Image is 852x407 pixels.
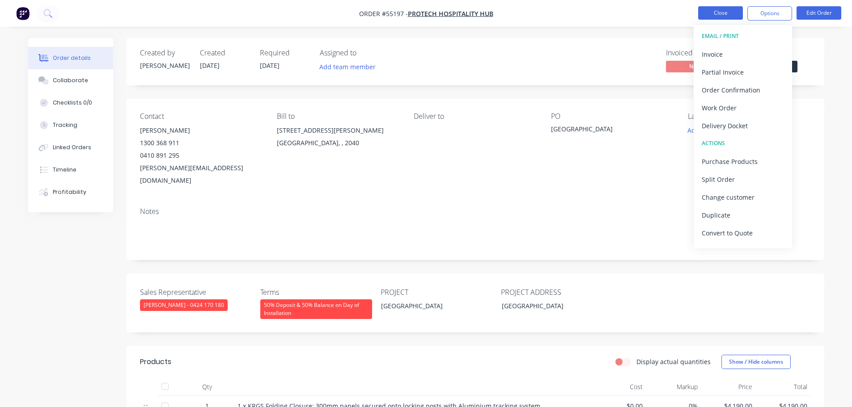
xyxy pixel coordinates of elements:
div: Linked Orders [53,143,91,151]
div: Invoiced [666,49,733,57]
a: Protech Hospitality Hub [408,9,493,18]
img: Factory [16,7,30,20]
div: Required [260,49,309,57]
button: Timeline [28,159,113,181]
div: Collaborate [53,76,88,84]
div: Convert to Quote [702,227,784,239]
label: Sales Representative [140,287,252,298]
div: Change customer [702,191,784,204]
div: Contact [140,112,263,121]
label: PROJECT [381,287,492,298]
button: Show / Hide columns [721,355,791,369]
div: Labels [688,112,810,121]
div: [PERSON_NAME]1300 368 9110410 891 295[PERSON_NAME][EMAIL_ADDRESS][DOMAIN_NAME] [140,124,263,187]
div: Created by [140,49,189,57]
div: Archive [702,244,784,257]
div: Checklists 0/0 [53,99,92,107]
button: Profitability [28,181,113,203]
button: Tracking [28,114,113,136]
div: ACTIONS [702,138,784,149]
div: Partial Invoice [702,66,784,79]
div: [GEOGRAPHIC_DATA] [374,299,486,312]
div: Delivery Docket [702,119,784,132]
span: [DATE] [200,61,220,70]
span: No [666,61,720,72]
button: Change customer [694,188,792,206]
div: Assigned to [320,49,409,57]
button: Partial Invoice [694,63,792,81]
div: Timeline [53,166,76,174]
div: [PERSON_NAME] - 0424 170 180 [140,299,228,311]
div: Work Order [702,101,784,114]
span: Order #55197 - [359,9,408,18]
button: Duplicate [694,206,792,224]
div: Created [200,49,249,57]
button: Convert to Quote [694,224,792,242]
div: [PERSON_NAME] [140,61,189,70]
div: 1300 368 911 [140,137,263,149]
span: [DATE] [260,61,280,70]
button: Purchase Products [694,152,792,170]
button: Order details [28,47,113,69]
div: Split Order [702,173,784,186]
div: Notes [140,207,811,216]
div: Products [140,357,171,367]
div: Order Confirmation [702,84,784,97]
div: [STREET_ADDRESS][PERSON_NAME] [277,124,399,137]
button: Close [698,6,743,20]
button: Order Confirmation [694,81,792,99]
button: Edit Order [797,6,841,20]
button: Invoice [694,45,792,63]
div: Cost [592,378,647,396]
div: [PERSON_NAME][EMAIL_ADDRESS][DOMAIN_NAME] [140,162,263,187]
div: Profitability [53,188,86,196]
div: 0410 891 295 [140,149,263,162]
div: [GEOGRAPHIC_DATA], , 2040 [277,137,399,149]
button: Add team member [320,61,381,73]
div: [PERSON_NAME] [140,124,263,137]
button: Options [747,6,792,21]
div: Purchase Products [702,155,784,168]
div: Duplicate [702,209,784,222]
label: Display actual quantities [636,357,711,366]
label: PROJECT ADDRESS [501,287,613,298]
div: Bill to [277,112,399,121]
div: PO [551,112,674,121]
button: Split Order [694,170,792,188]
div: Order details [53,54,91,62]
div: 50% Deposit & 50% Balance on Day of Installation [260,299,372,319]
button: Archive [694,242,792,260]
label: Terms [260,287,372,298]
div: Tracking [53,121,77,129]
div: Price [701,378,756,396]
div: [STREET_ADDRESS][PERSON_NAME][GEOGRAPHIC_DATA], , 2040 [277,124,399,153]
div: [GEOGRAPHIC_DATA] [495,299,606,312]
div: Qty [180,378,234,396]
div: Total [756,378,811,396]
div: Invoice [702,48,784,61]
button: Linked Orders [28,136,113,159]
button: Delivery Docket [694,117,792,134]
div: Markup [646,378,701,396]
div: Deliver to [414,112,536,121]
button: Add team member [314,61,380,73]
button: Work Order [694,99,792,117]
button: EMAIL / PRINT [694,27,792,45]
button: Add labels [683,124,724,136]
div: EMAIL / PRINT [702,30,784,42]
button: Collaborate [28,69,113,92]
button: Checklists 0/0 [28,92,113,114]
div: [GEOGRAPHIC_DATA] [551,124,663,137]
button: ACTIONS [694,134,792,152]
